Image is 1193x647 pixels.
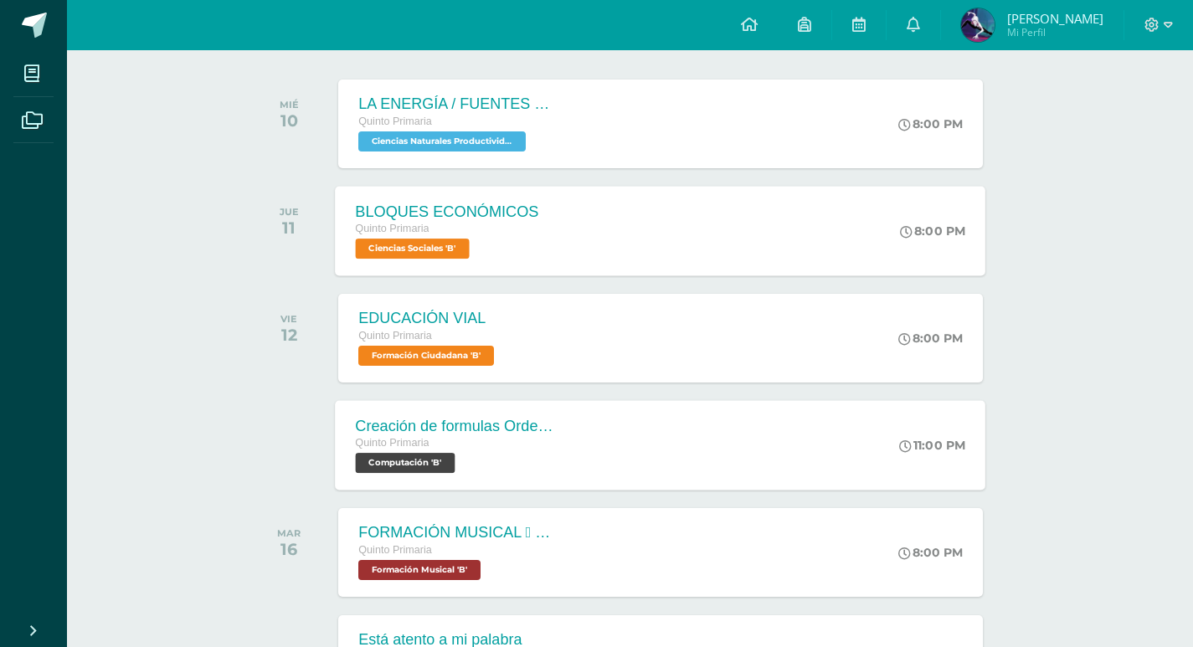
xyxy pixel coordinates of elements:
[280,313,297,325] div: VIE
[358,310,498,327] div: EDUCACIÓN VIAL
[1007,10,1103,27] span: [PERSON_NAME]
[356,417,558,434] div: Creación de formulas Orden jerárquico
[358,330,432,341] span: Quinto Primaria
[898,331,963,346] div: 8:00 PM
[358,131,526,151] span: Ciencias Naturales Productividad y Desarrollo 'B'
[356,437,429,449] span: Quinto Primaria
[280,110,299,131] div: 10
[901,223,966,239] div: 8:00 PM
[1007,25,1103,39] span: Mi Perfil
[280,325,297,345] div: 12
[358,346,494,366] span: Formación Ciudadana 'B'
[358,116,432,127] span: Quinto Primaria
[358,524,559,542] div: FORMACIÓN MUSICAL  SILENCIOS MUSICALES
[280,99,299,110] div: MIÉ
[356,223,429,234] span: Quinto Primaria
[898,116,963,131] div: 8:00 PM
[358,560,481,580] span: Formación Musical 'B'
[277,527,301,539] div: MAR
[900,438,966,453] div: 11:00 PM
[280,218,299,238] div: 11
[898,545,963,560] div: 8:00 PM
[358,95,559,113] div: LA ENERGÍA / FUENTES DE ENERGÍA
[358,544,432,556] span: Quinto Primaria
[280,206,299,218] div: JUE
[356,453,455,473] span: Computación 'B'
[961,8,995,42] img: 275db963508f5c90b83d19d8e2f96d7d.png
[356,203,539,220] div: BLOQUES ECONÓMICOS
[277,539,301,559] div: 16
[356,239,470,259] span: Ciencias Sociales 'B'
